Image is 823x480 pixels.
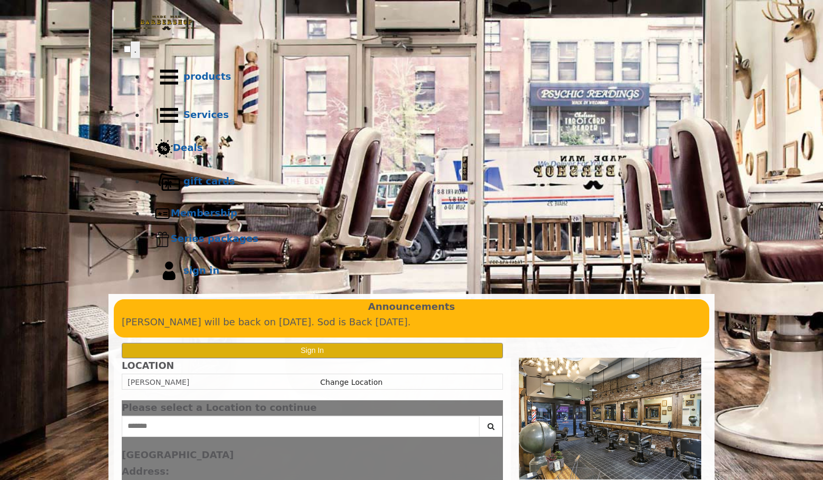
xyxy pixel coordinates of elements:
[145,134,699,163] a: DealsDeals
[487,405,503,411] button: close dialog
[122,416,503,442] div: Center Select
[122,343,503,358] button: Sign In
[155,101,183,130] img: Services
[128,378,189,386] span: [PERSON_NAME]
[122,466,169,477] b: Address:
[485,423,497,430] i: Search button
[173,142,203,153] b: Deals
[171,233,258,244] b: Series packages
[183,109,229,120] b: Services
[155,231,171,247] img: Series packages
[145,163,699,201] a: Gift cardsgift cards
[368,299,455,315] b: Announcements
[145,201,699,226] a: MembershipMembership
[122,360,174,371] b: LOCATION
[145,226,699,252] a: Series packagesSeries packages
[155,257,183,285] img: sign in
[131,41,140,58] button: menu toggle
[183,71,231,82] b: products
[155,167,183,196] img: Gift cards
[122,315,701,330] p: [PERSON_NAME] will be back on [DATE]. Sod is Back [DATE].
[122,402,317,413] span: Please select a Location to continue
[320,378,382,386] a: Change Location
[155,139,173,158] img: Deals
[122,449,234,460] b: [GEOGRAPHIC_DATA]
[155,63,183,91] img: Products
[183,265,220,276] b: sign in
[183,175,235,187] b: gift cards
[145,58,699,96] a: Productsproducts
[122,416,480,437] input: Search Center
[145,96,699,134] a: ServicesServices
[145,252,699,290] a: sign insign in
[124,46,131,53] input: menu toggle
[155,206,171,222] img: Membership
[134,44,137,55] span: .
[124,6,209,40] img: Made Man Barbershop logo
[171,207,237,218] b: Membership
